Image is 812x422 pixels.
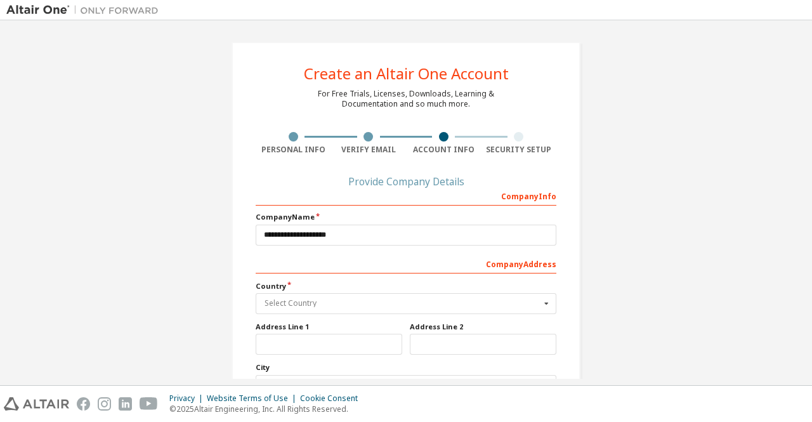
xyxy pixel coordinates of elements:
[318,89,494,109] div: For Free Trials, Licenses, Downloads, Learning & Documentation and so much more.
[256,362,556,373] label: City
[207,393,300,404] div: Website Terms of Use
[256,178,556,185] div: Provide Company Details
[256,281,556,291] label: Country
[98,397,111,411] img: instagram.svg
[77,397,90,411] img: facebook.svg
[6,4,165,16] img: Altair One
[256,322,402,332] label: Address Line 1
[169,393,207,404] div: Privacy
[140,397,158,411] img: youtube.svg
[256,145,331,155] div: Personal Info
[256,212,556,222] label: Company Name
[119,397,132,411] img: linkedin.svg
[265,300,540,307] div: Select Country
[304,66,509,81] div: Create an Altair One Account
[331,145,407,155] div: Verify Email
[410,322,556,332] label: Address Line 2
[256,185,556,206] div: Company Info
[256,253,556,274] div: Company Address
[406,145,481,155] div: Account Info
[4,397,69,411] img: altair_logo.svg
[169,404,365,414] p: © 2025 Altair Engineering, Inc. All Rights Reserved.
[481,145,557,155] div: Security Setup
[300,393,365,404] div: Cookie Consent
